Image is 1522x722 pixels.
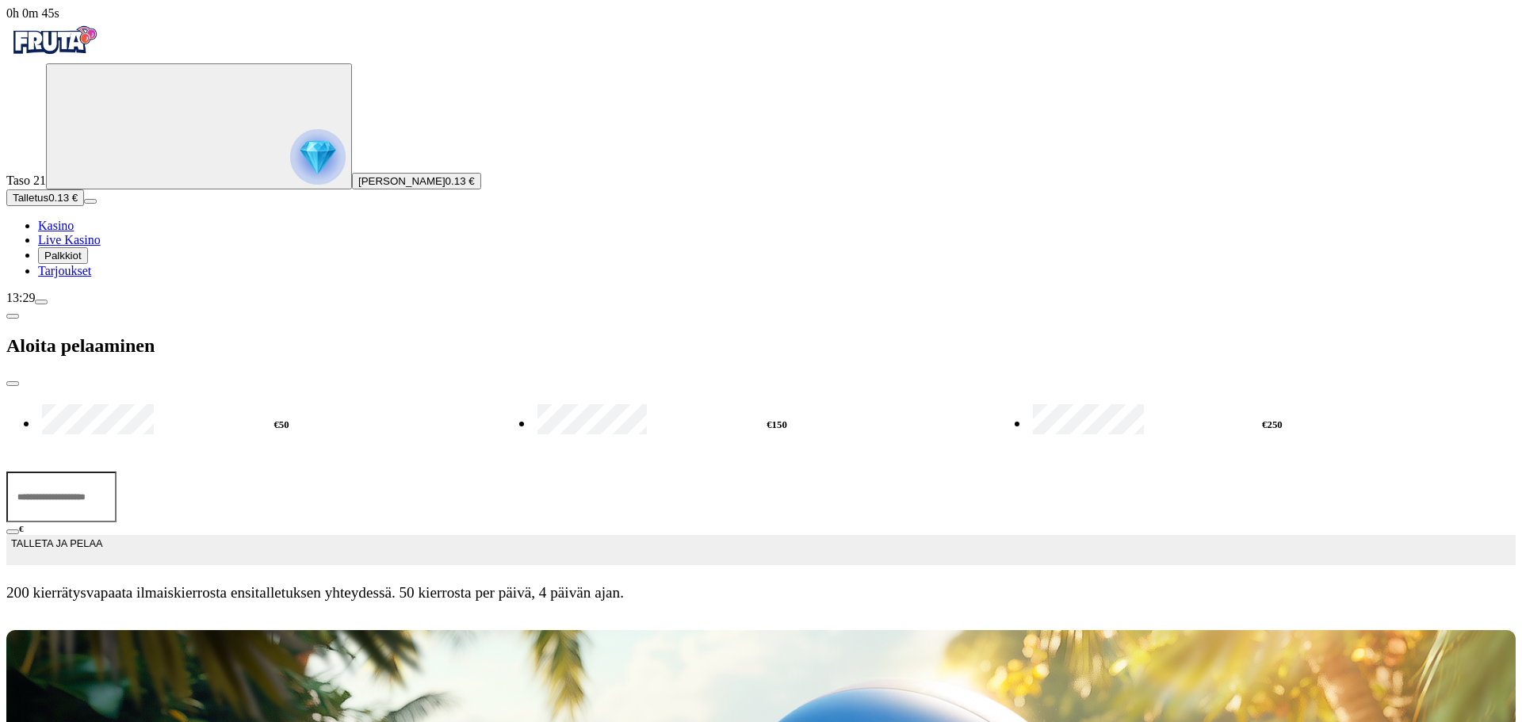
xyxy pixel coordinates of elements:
a: Tarjoukset [38,264,91,277]
span: Taso 21 [6,174,46,187]
span: Talletus [13,192,48,204]
nav: Main menu [6,219,1516,278]
span: 13:29 [6,291,35,304]
button: menu [84,199,97,204]
button: chevron-left icon [6,314,19,319]
label: €250 [1029,402,1516,448]
button: [PERSON_NAME]0.13 € [352,173,481,189]
label: €150 [533,402,1020,448]
a: Fruta [6,49,101,63]
label: €50 [38,402,525,448]
img: reward progress [290,129,346,185]
a: Live Kasino [38,233,101,246]
span: [PERSON_NAME] [358,175,446,187]
button: menu [35,300,48,304]
span: € [19,524,24,533]
span: Palkkiot [44,250,82,262]
h2: Aloita pelaaminen [6,335,1516,357]
button: eye icon [6,529,19,534]
nav: Primary [6,21,1516,278]
button: Talletusplus icon0.13 € [6,189,84,206]
button: reward progress [46,63,352,189]
img: Fruta [6,21,101,60]
span: 0.13 € [446,175,475,187]
span: 200 kierrätysvapaata ilmaiskierrosta ensitalletuksen yhteydessä. 50 kierrosta per päivä, 4 päivän... [6,584,1516,602]
button: Palkkiot [38,247,88,264]
span: TALLETA JA PELAA [11,536,102,564]
button: TALLETA JA PELAA [6,535,1516,565]
button: close [6,381,19,386]
span: user session time [6,6,59,20]
a: Kasino [38,219,74,232]
span: 0.13 € [48,192,78,204]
